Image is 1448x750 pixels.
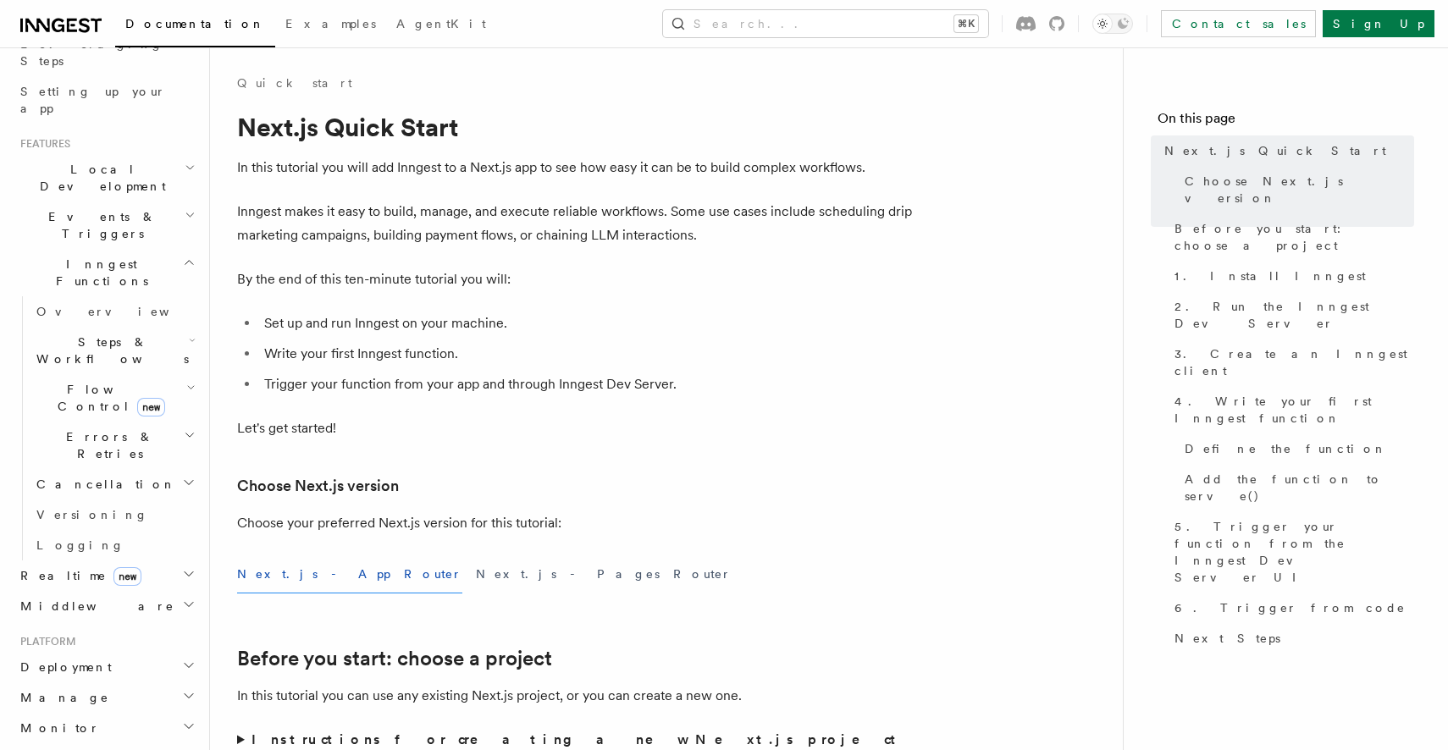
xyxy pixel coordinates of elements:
[476,555,732,593] button: Next.js - Pages Router
[36,508,148,521] span: Versioning
[1174,599,1406,616] span: 6. Trigger from code
[20,85,166,115] span: Setting up your app
[1168,291,1414,339] a: 2. Run the Inngest Dev Server
[1168,511,1414,593] a: 5. Trigger your function from the Inngest Dev Server UI
[14,652,199,682] button: Deployment
[1178,433,1414,464] a: Define the function
[237,555,462,593] button: Next.js - App Router
[1185,471,1414,505] span: Add the function to serve()
[14,713,199,743] button: Monitor
[14,598,174,615] span: Middleware
[237,684,915,708] p: In this tutorial you can use any existing Next.js project, or you can create a new one.
[237,200,915,247] p: Inngest makes it easy to build, manage, and execute reliable workflows. Some use cases include sc...
[237,156,915,179] p: In this tutorial you will add Inngest to a Next.js app to see how easy it can be to build complex...
[1185,173,1414,207] span: Choose Next.js version
[1168,261,1414,291] a: 1. Install Inngest
[125,17,265,30] span: Documentation
[14,635,76,648] span: Platform
[1161,10,1316,37] a: Contact sales
[14,659,112,676] span: Deployment
[14,201,199,249] button: Events & Triggers
[1178,166,1414,213] a: Choose Next.js version
[14,249,199,296] button: Inngest Functions
[30,476,176,493] span: Cancellation
[1168,623,1414,653] a: Next Steps
[1168,213,1414,261] a: Before you start: choose a project
[237,267,915,291] p: By the end of this ten-minute tutorial you will:
[1174,345,1414,379] span: 3. Create an Inngest client
[663,10,988,37] button: Search...⌘K
[1185,440,1387,457] span: Define the function
[14,567,141,584] span: Realtime
[30,381,186,415] span: Flow Control
[1174,267,1366,284] span: 1. Install Inngest
[1174,630,1280,647] span: Next Steps
[30,296,199,327] a: Overview
[30,374,199,422] button: Flow Controlnew
[1323,10,1434,37] a: Sign Up
[259,342,915,366] li: Write your first Inngest function.
[237,511,915,535] p: Choose your preferred Next.js version for this tutorial:
[14,560,199,591] button: Realtimenew
[14,208,185,242] span: Events & Triggers
[30,334,189,367] span: Steps & Workflows
[137,398,165,416] span: new
[259,372,915,396] li: Trigger your function from your app and through Inngest Dev Server.
[1164,142,1386,159] span: Next.js Quick Start
[1178,464,1414,511] a: Add the function to serve()
[113,567,141,586] span: new
[14,29,199,76] a: Leveraging Steps
[396,17,486,30] span: AgentKit
[285,17,376,30] span: Examples
[1158,108,1414,135] h4: On this page
[237,74,352,91] a: Quick start
[1168,386,1414,433] a: 4. Write your first Inngest function
[1092,14,1133,34] button: Toggle dark mode
[14,256,183,290] span: Inngest Functions
[14,76,199,124] a: Setting up your app
[30,469,199,499] button: Cancellation
[1168,593,1414,623] a: 6. Trigger from code
[237,416,915,440] p: Let's get started!
[1174,220,1414,254] span: Before you start: choose a project
[386,5,496,46] a: AgentKit
[954,15,978,32] kbd: ⌘K
[14,137,70,151] span: Features
[36,305,211,318] span: Overview
[30,499,199,530] a: Versioning
[30,530,199,560] a: Logging
[1158,135,1414,166] a: Next.js Quick Start
[14,720,100,736] span: Monitor
[30,327,199,374] button: Steps & Workflows
[14,591,199,621] button: Middleware
[30,422,199,469] button: Errors & Retries
[237,112,915,142] h1: Next.js Quick Start
[237,474,399,498] a: Choose Next.js version
[237,647,552,670] a: Before you start: choose a project
[1168,339,1414,386] a: 3. Create an Inngest client
[14,296,199,560] div: Inngest Functions
[115,5,275,47] a: Documentation
[14,161,185,195] span: Local Development
[14,682,199,713] button: Manage
[1174,298,1414,332] span: 2. Run the Inngest Dev Server
[30,428,184,462] span: Errors & Retries
[259,312,915,335] li: Set up and run Inngest on your machine.
[251,731,903,747] strong: Instructions for creating a new Next.js project
[1174,518,1414,586] span: 5. Trigger your function from the Inngest Dev Server UI
[36,538,124,552] span: Logging
[14,154,199,201] button: Local Development
[1174,393,1414,427] span: 4. Write your first Inngest function
[275,5,386,46] a: Examples
[14,689,109,706] span: Manage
